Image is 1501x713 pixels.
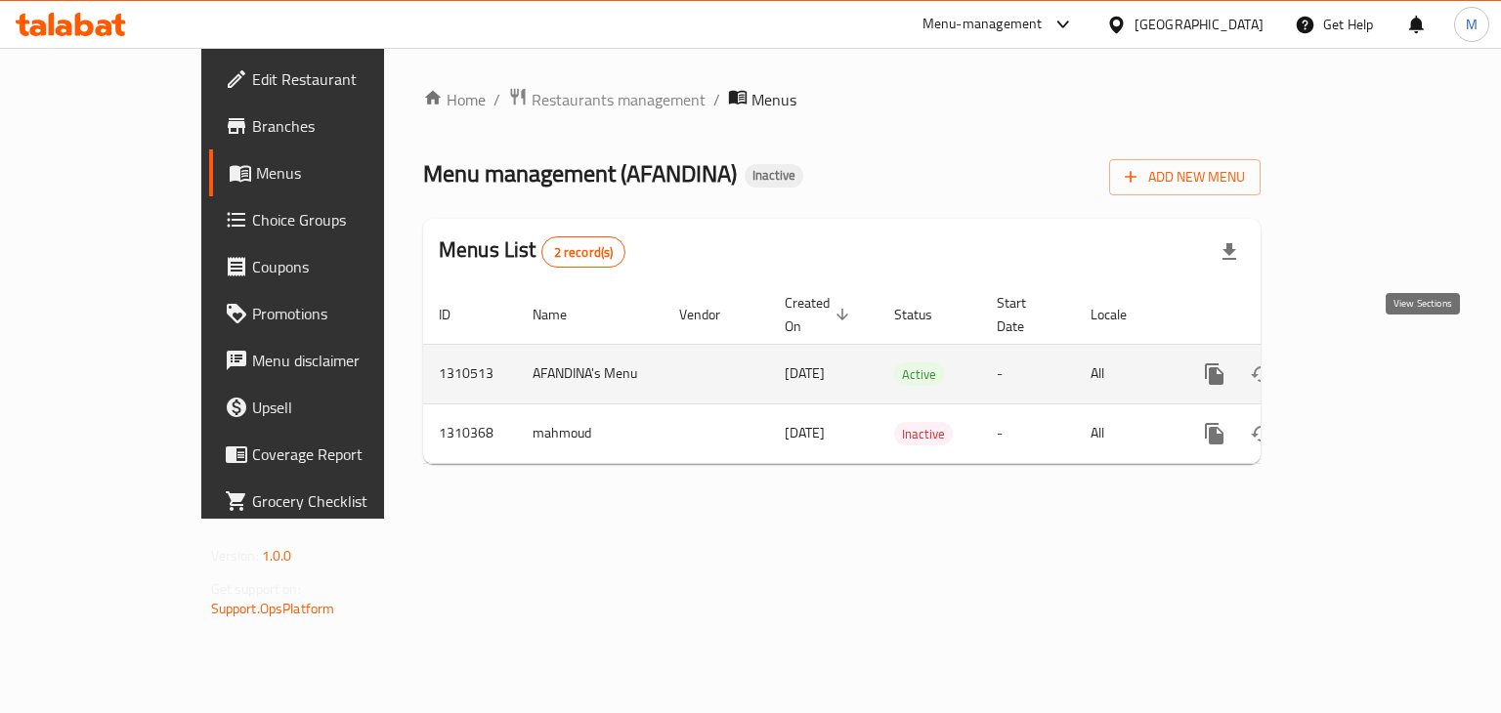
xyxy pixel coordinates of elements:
td: All [1075,344,1176,403]
span: ID [439,303,476,326]
span: M [1466,14,1478,35]
span: 1.0.0 [262,543,292,568]
a: Upsell [209,384,452,431]
a: Coverage Report [209,431,452,478]
th: Actions [1176,285,1394,345]
span: [DATE] [785,360,825,386]
span: Version: [211,543,259,568]
a: Home [423,88,486,111]
span: Menus [256,161,437,185]
span: Menu disclaimer [252,349,437,372]
span: Coupons [252,255,437,278]
span: Branches [252,114,437,138]
span: [DATE] [785,420,825,445]
button: Change Status [1238,410,1285,457]
td: mahmoud [517,403,664,463]
span: Coverage Report [252,442,437,466]
span: Active [894,363,944,386]
a: Restaurants management [508,87,706,112]
div: Active [894,362,944,386]
span: Name [533,303,592,326]
div: Menu-management [922,13,1043,36]
a: Promotions [209,290,452,337]
a: Support.OpsPlatform [211,596,335,621]
div: Inactive [894,422,953,445]
div: Inactive [745,164,803,188]
a: Edit Restaurant [209,56,452,103]
span: Get support on: [211,576,301,602]
span: Menu management ( AFANDINA ) [423,151,737,195]
span: 2 record(s) [542,243,625,262]
button: more [1191,410,1238,457]
span: Edit Restaurant [252,67,437,91]
td: - [981,344,1075,403]
button: more [1191,351,1238,398]
span: Created On [785,291,855,338]
a: Grocery Checklist [209,478,452,524]
a: Menus [209,149,452,196]
div: Export file [1206,229,1253,275]
td: AFANDINA's Menu [517,344,664,403]
td: All [1075,403,1176,463]
div: [GEOGRAPHIC_DATA] [1135,14,1264,35]
td: - [981,403,1075,463]
a: Coupons [209,243,452,290]
span: Choice Groups [252,208,437,231]
span: Promotions [252,302,437,325]
table: enhanced table [423,285,1394,464]
span: Upsell [252,396,437,419]
span: Menus [751,88,796,111]
span: Locale [1091,303,1152,326]
a: Choice Groups [209,196,452,243]
span: Restaurants management [532,88,706,111]
td: 1310513 [423,344,517,403]
li: / [713,88,720,111]
li: / [493,88,500,111]
span: Vendor [679,303,746,326]
div: Total records count [541,236,626,268]
h2: Menus List [439,235,625,268]
span: Start Date [997,291,1051,338]
span: Add New Menu [1125,165,1245,189]
a: Branches [209,103,452,149]
a: Menu disclaimer [209,337,452,384]
td: 1310368 [423,403,517,463]
span: Status [894,303,958,326]
span: Grocery Checklist [252,489,437,513]
button: Change Status [1238,351,1285,398]
span: Inactive [745,167,803,184]
button: Add New Menu [1109,159,1261,195]
nav: breadcrumb [423,87,1261,112]
span: Inactive [894,423,953,445]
